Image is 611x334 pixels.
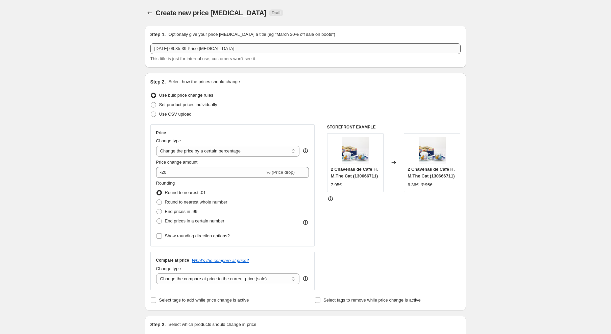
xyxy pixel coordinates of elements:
span: 2 Chávenas de Café H.M.The Cat (130666711) [408,167,455,178]
h2: Step 3. [150,321,166,328]
span: Set product prices individually [159,102,217,107]
div: help [302,147,309,154]
h3: Compare at price [156,258,189,263]
span: Draft [272,10,280,16]
input: -15 [156,167,265,178]
span: Change type [156,266,181,271]
div: 6.36€ [408,182,419,188]
span: Use bulk price change rules [159,93,213,98]
span: Select tags to add while price change is active [159,297,249,303]
span: Round to nearest .01 [165,190,206,195]
div: help [302,275,309,282]
span: Select tags to remove while price change is active [323,297,421,303]
span: End prices in a certain number [165,218,224,223]
p: Select which products should change in price [168,321,256,328]
span: End prices in .99 [165,209,198,214]
span: Rounding [156,181,175,186]
strike: 7.95€ [421,182,433,188]
div: 7.95€ [331,182,342,188]
span: Round to nearest whole number [165,199,227,205]
h3: Price [156,130,166,136]
span: 2 Chávenas de Café H.M.The Cat (130666711) [331,167,378,178]
h2: Step 1. [150,31,166,38]
button: Price change jobs [145,8,154,18]
span: % (Price drop) [267,170,295,175]
span: Show rounding direction options? [165,233,230,238]
span: Use CSV upload [159,112,192,117]
span: This title is just for internal use, customers won't see it [150,56,255,61]
h6: STOREFRONT EXAMPLE [327,124,461,130]
img: 130666711_1_80x.jpg [342,137,369,164]
button: What's the compare at price? [192,258,249,263]
span: Price change amount [156,160,198,165]
input: 30% off holiday sale [150,43,461,54]
h2: Step 2. [150,78,166,85]
p: Optionally give your price [MEDICAL_DATA] a title (eg "March 30% off sale on boots") [168,31,335,38]
span: Change type [156,138,181,143]
img: 130666711_1_80x.jpg [419,137,446,164]
span: Create new price [MEDICAL_DATA] [156,9,267,17]
p: Select how the prices should change [168,78,240,85]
